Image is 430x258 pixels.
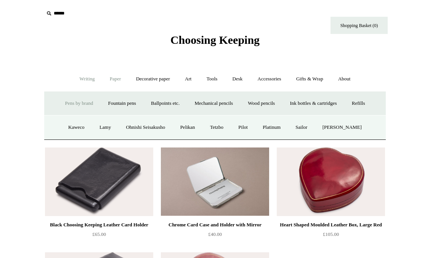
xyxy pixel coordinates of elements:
[161,147,269,216] img: Chrome Card Case and Holder with Mirror
[277,147,385,216] a: Heart Shaped Moulded Leather Box, Large Red Heart Shaped Moulded Leather Box, Large Red
[226,69,250,89] a: Desk
[58,93,100,114] a: Pens by brand
[277,220,385,252] a: Heart Shaped Moulded Leather Box, Large Red £105.00
[279,220,383,229] div: Heart Shaped Moulded Leather Box, Large Red
[251,69,288,89] a: Accessories
[129,69,177,89] a: Decorative paper
[173,117,202,138] a: Pelikan
[256,117,287,138] a: Platinum
[331,69,358,89] a: About
[92,231,106,237] span: £65.00
[45,147,153,216] a: Black Choosing Keeping Leather Card Holder Black Choosing Keeping Leather Card Holder
[203,117,230,138] a: Tetzbo
[119,117,172,138] a: Ohnishi Seisakusho
[45,220,153,252] a: Black Choosing Keeping Leather Card Holder £65.00
[345,93,372,114] a: Refills
[323,231,339,237] span: £105.00
[93,117,118,138] a: Lamy
[163,220,267,229] div: Chrome Card Case and Holder with Mirror
[47,220,151,229] div: Black Choosing Keeping Leather Card Holder
[144,93,186,114] a: Ballpoints etc.
[277,147,385,216] img: Heart Shaped Moulded Leather Box, Large Red
[231,117,255,138] a: Pilot
[283,93,343,114] a: Ink bottles & cartridges
[188,93,240,114] a: Mechanical pencils
[161,147,269,216] a: Chrome Card Case and Holder with Mirror Chrome Card Case and Holder with Mirror
[289,117,314,138] a: Sailor
[316,117,369,138] a: [PERSON_NAME]
[61,117,91,138] a: Kaweco
[161,220,269,252] a: Chrome Card Case and Holder with Mirror £40.00
[170,34,260,46] span: Choosing Keeping
[241,93,282,114] a: Wood pencils
[103,69,128,89] a: Paper
[208,231,222,237] span: £40.00
[73,69,102,89] a: Writing
[331,17,388,34] a: Shopping Basket (0)
[170,40,260,45] a: Choosing Keeping
[45,147,153,216] img: Black Choosing Keeping Leather Card Holder
[101,93,143,114] a: Fountain pens
[178,69,198,89] a: Art
[200,69,225,89] a: Tools
[289,69,330,89] a: Gifts & Wrap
